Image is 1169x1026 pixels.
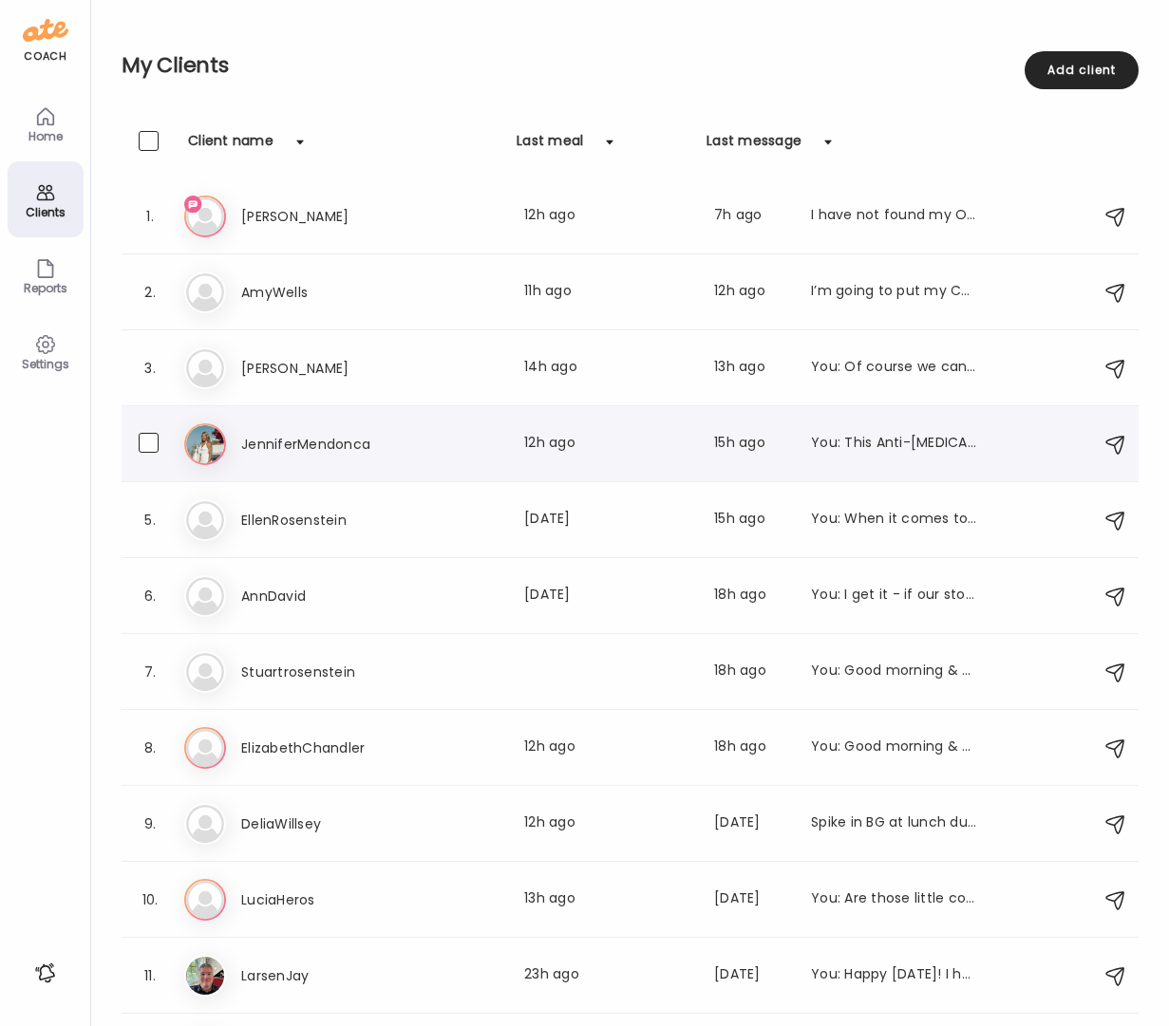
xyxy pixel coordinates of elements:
h3: LarsenJay [241,964,408,987]
div: You: Are those little coca nibs?? [811,888,978,911]
h3: [PERSON_NAME] [241,357,408,380]
div: 7h ago [714,205,788,228]
div: 18h ago [714,585,788,607]
div: You: Good morning & Happy [DATE]! How do you feel starting week 3 of the Method? How is your ener... [811,661,978,683]
h3: LuciaHeros [241,888,408,911]
div: 18h ago [714,661,788,683]
div: 2. [139,281,161,304]
div: 12h ago [524,205,691,228]
div: Last meal [517,131,583,161]
div: 15h ago [714,509,788,532]
div: 13h ago [524,888,691,911]
div: [DATE] [714,812,788,835]
div: 8. [139,737,161,759]
div: 3. [139,357,161,380]
h3: Stuartrosenstein [241,661,408,683]
h2: My Clients [122,51,1139,80]
div: Settings [11,358,80,370]
div: You: When it comes to the recipe that calls for honey, I would suggest to use Monkfruit - Monk Fr... [811,509,978,532]
div: 14h ago [524,357,691,380]
div: 13h ago [714,357,788,380]
div: You: I get it - if our stomach isn't used to food, it doesn't necessarily agree. Im curious about... [811,585,978,607]
div: 6. [139,585,161,607]
div: coach [24,48,66,65]
div: 10. [139,888,161,911]
div: Client name [188,131,273,161]
div: 11h ago [524,281,691,304]
div: 9. [139,812,161,835]
div: [DATE] [524,509,691,532]
div: You: Happy [DATE]! I hope you continue to feel amazing! You are really putting in the work! So ha... [811,964,978,987]
h3: [PERSON_NAME] [241,205,408,228]
div: You: Good morning & Happy [DATE]! How do you feel starting week 3 of the Method? How is your ener... [811,737,978,759]
div: Add client [1025,51,1139,89]
div: You: This Anti-[MEDICAL_DATA] Yoga Pose for Better Sleep ( legs up the wall) [URL][DOMAIN_NAME] [811,433,978,456]
div: 15h ago [714,433,788,456]
div: You: Of course we can reschedule. [DATE] the same time? [811,357,978,380]
div: 12h ago [524,812,691,835]
div: 11. [139,964,161,987]
div: 12h ago [714,281,788,304]
div: 23h ago [524,964,691,987]
div: I have not found my Oura ring yet so need to figure that out first. [811,205,978,228]
div: [DATE] [714,964,788,987]
h3: AnnDavid [241,585,408,607]
div: I’m going to put my CGM on tonight. Off to get a workout in… [811,281,978,304]
div: [DATE] [524,585,691,607]
h3: ElizabethChandler [241,737,408,759]
div: Reports [11,282,80,294]
h3: EllenRosenstein [241,509,408,532]
img: ate [23,15,68,46]
div: Spike in BG at lunch due to a bite or two of baklava as we never got to have any in [GEOGRAPHIC_D... [811,812,978,835]
div: [DATE] [714,888,788,911]
div: 1. [139,205,161,228]
h3: DeliaWillsey [241,812,408,835]
div: Home [11,130,80,142]
h3: AmyWells [241,281,408,304]
div: Clients [11,206,80,218]
div: 7. [139,661,161,683]
div: Last message [707,131,801,161]
div: 12h ago [524,433,691,456]
div: 18h ago [714,737,788,759]
div: 5. [139,509,161,532]
div: 12h ago [524,737,691,759]
h3: JenniferMendonca [241,433,408,456]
